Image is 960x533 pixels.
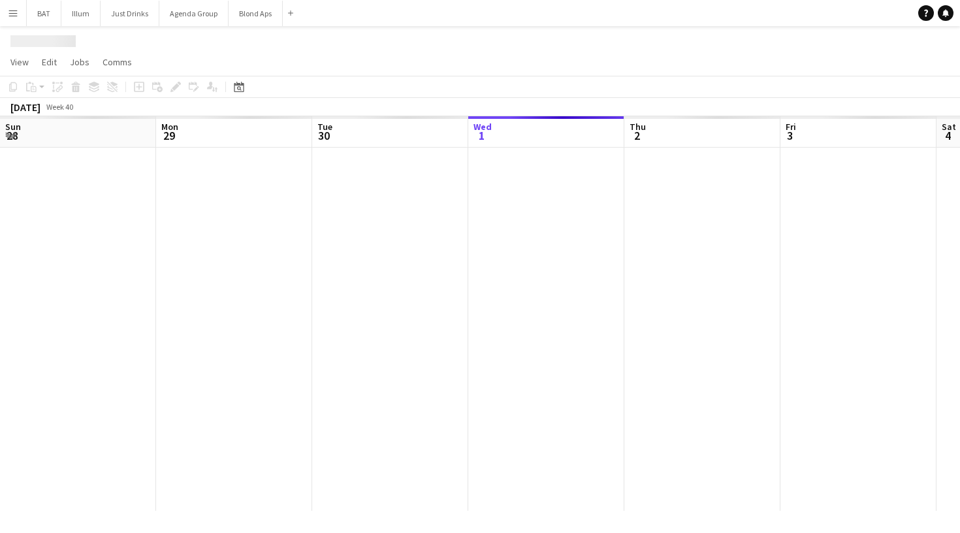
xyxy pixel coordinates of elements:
[630,121,646,133] span: Thu
[628,128,646,143] span: 2
[159,1,229,26] button: Agenda Group
[101,1,159,26] button: Just Drinks
[27,1,61,26] button: BAT
[5,121,21,133] span: Sun
[42,56,57,68] span: Edit
[229,1,283,26] button: Blond Aps
[43,102,76,112] span: Week 40
[61,1,101,26] button: Illum
[10,101,40,114] div: [DATE]
[159,128,178,143] span: 29
[70,56,89,68] span: Jobs
[161,121,178,133] span: Mon
[65,54,95,71] a: Jobs
[37,54,62,71] a: Edit
[940,128,956,143] span: 4
[10,56,29,68] span: View
[3,128,21,143] span: 28
[942,121,956,133] span: Sat
[472,128,492,143] span: 1
[317,121,332,133] span: Tue
[5,54,34,71] a: View
[103,56,132,68] span: Comms
[786,121,796,133] span: Fri
[315,128,332,143] span: 30
[473,121,492,133] span: Wed
[784,128,796,143] span: 3
[97,54,137,71] a: Comms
